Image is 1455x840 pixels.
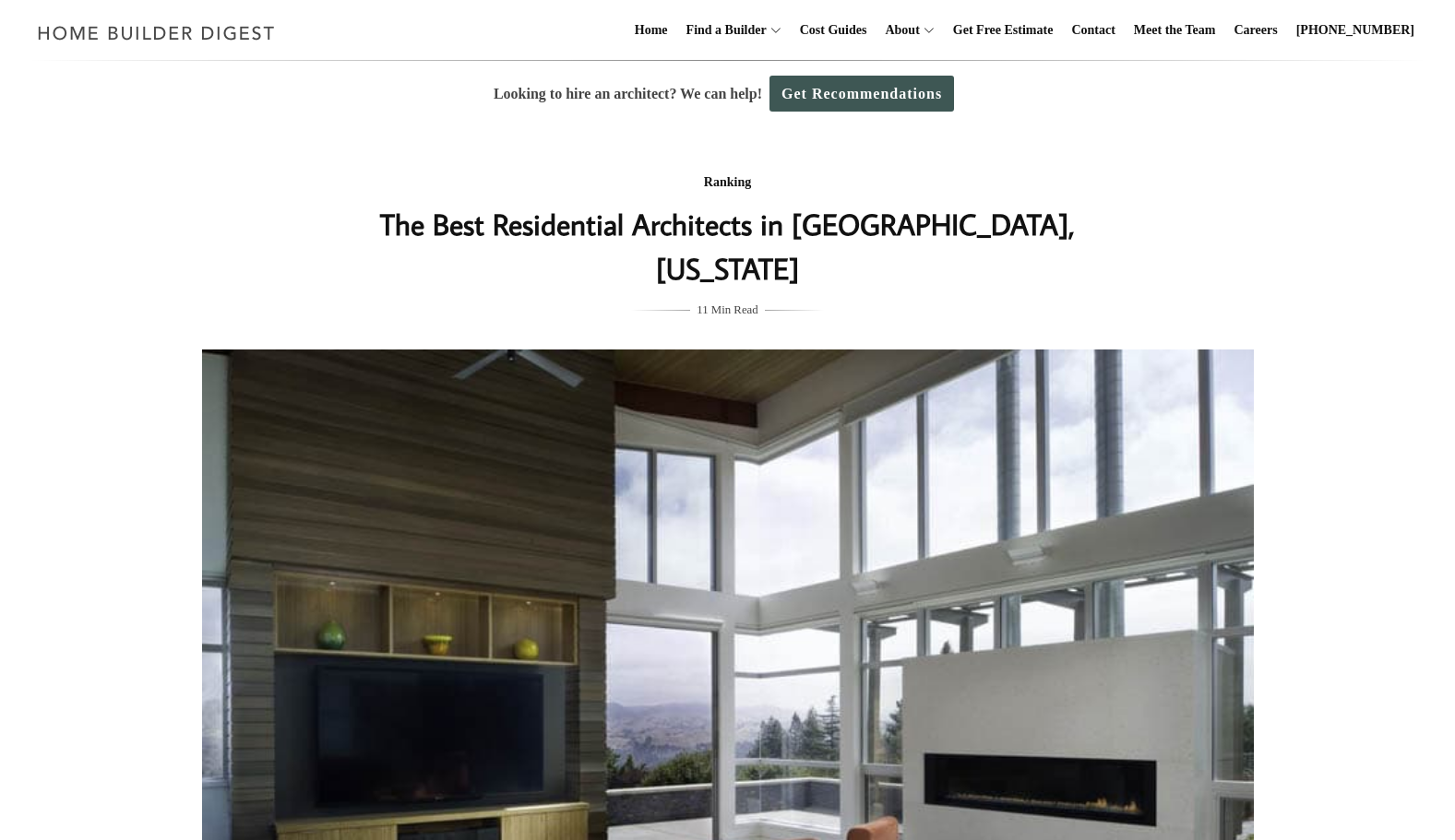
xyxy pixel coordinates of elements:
a: Careers [1227,1,1285,60]
span: 11 Min Read [697,300,757,320]
a: About [877,1,919,60]
a: Contact [1064,1,1122,60]
a: Home [627,1,675,60]
a: Meet the Team [1127,1,1223,60]
a: Get Free Estimate [946,1,1061,60]
a: Cost Guides [793,1,875,60]
a: Ranking [704,175,751,189]
a: Get Recommendations [769,76,954,112]
img: Home Builder Digest [30,15,283,51]
h1: The Best Residential Architects in [GEOGRAPHIC_DATA], [US_STATE] [360,202,1096,290]
a: Find a Builder [679,1,767,60]
a: [PHONE_NUMBER] [1289,1,1422,60]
